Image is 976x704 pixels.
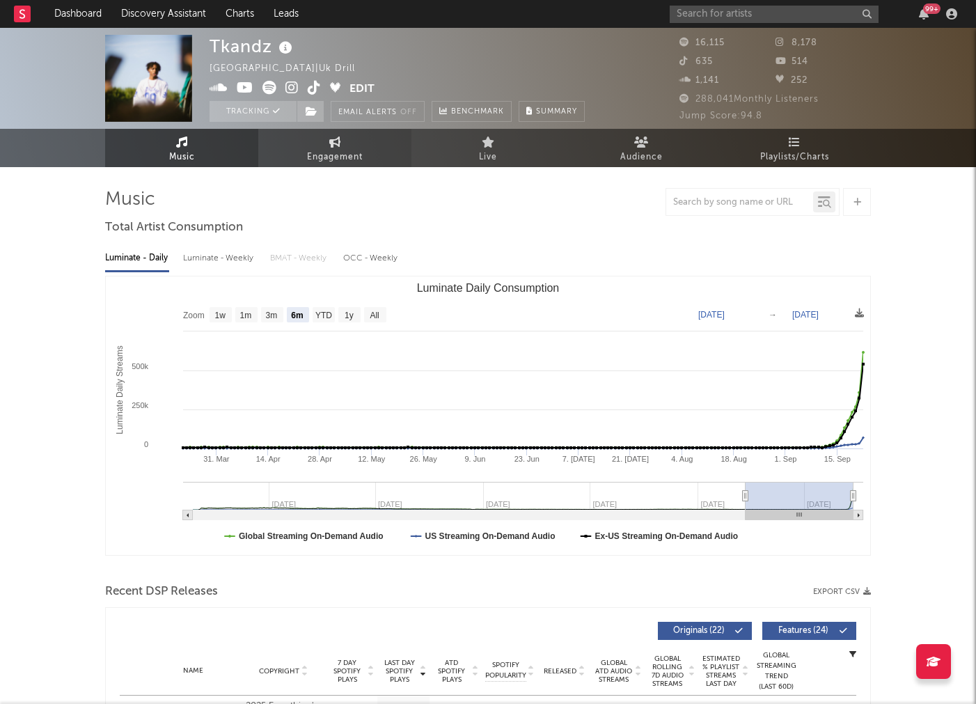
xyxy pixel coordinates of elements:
a: Music [105,129,258,167]
text: 500k [132,362,148,370]
button: Features(24) [762,622,856,640]
div: Tkandz [210,35,296,58]
a: Playlists/Charts [718,129,871,167]
div: [GEOGRAPHIC_DATA] | Uk Drill [210,61,371,77]
span: Audience [620,149,663,166]
input: Search for artists [670,6,879,23]
text: 26. May [410,455,438,463]
text: All [370,311,379,320]
span: Global Rolling 7D Audio Streams [648,655,686,688]
span: Benchmark [451,104,504,120]
span: 252 [776,76,808,85]
text: 7. [DATE] [562,455,595,463]
span: Recent DSP Releases [105,584,218,600]
text: 1. Sep [775,455,797,463]
text: 14. Apr [256,455,281,463]
text: YTD [315,311,332,320]
button: 99+ [919,8,929,19]
a: Audience [565,129,718,167]
div: Luminate - Weekly [183,247,256,270]
text: US Streaming On-Demand Audio [425,531,556,541]
text: Zoom [183,311,205,320]
text: 21. [DATE] [612,455,649,463]
text: 1w [215,311,226,320]
div: OCC - Weekly [343,247,399,270]
text: Global Streaming On-Demand Audio [239,531,384,541]
div: Name [148,666,239,676]
span: Last Day Spotify Plays [381,659,418,684]
text: 9. Jun [464,455,485,463]
div: Global Streaming Trend (Last 60D) [755,650,797,692]
text: 15. Sep [824,455,851,463]
text: 12. May [358,455,386,463]
a: Benchmark [432,101,512,122]
span: Total Artist Consumption [105,219,243,236]
input: Search by song name or URL [666,197,813,208]
span: ATD Spotify Plays [433,659,470,684]
text: 3m [266,311,278,320]
span: Released [544,667,576,675]
text: 28. Apr [308,455,332,463]
span: 514 [776,57,808,66]
span: Music [169,149,195,166]
span: Summary [536,108,577,116]
span: Jump Score: 94.8 [679,111,762,120]
button: Export CSV [813,588,871,596]
button: Summary [519,101,585,122]
text: 0 [144,440,148,448]
svg: Luminate Daily Consumption [106,276,870,555]
span: Copyright [259,667,299,675]
text: 23. Jun [514,455,540,463]
button: Originals(22) [658,622,752,640]
text: 6m [291,311,303,320]
em: Off [400,109,417,116]
a: Engagement [258,129,411,167]
text: 1m [240,311,252,320]
span: Live [479,149,497,166]
button: Email AlertsOff [331,101,425,122]
text: 1y [345,311,354,320]
text: 31. Mar [203,455,230,463]
text: → [769,310,777,320]
span: Spotify Popularity [485,660,526,681]
span: 635 [679,57,713,66]
a: Live [411,129,565,167]
span: Estimated % Playlist Streams Last Day [702,655,740,688]
span: Originals ( 22 ) [667,627,731,635]
span: 8,178 [776,38,817,47]
text: Ex-US Streaming On-Demand Audio [595,531,739,541]
button: Edit [349,81,375,98]
text: 18. Aug [721,455,746,463]
div: 99 + [923,3,940,14]
text: 250k [132,401,148,409]
span: 7 Day Spotify Plays [329,659,365,684]
span: Global ATD Audio Streams [595,659,633,684]
span: Engagement [307,149,363,166]
text: Luminate Daily Consumption [417,282,560,294]
span: Playlists/Charts [760,149,829,166]
text: 4. Aug [671,455,693,463]
span: 288,041 Monthly Listeners [679,95,819,104]
button: Tracking [210,101,297,122]
span: Features ( 24 ) [771,627,835,635]
text: Luminate Daily Streams [115,345,125,434]
text: [DATE] [698,310,725,320]
text: [DATE] [792,310,819,320]
span: 16,115 [679,38,725,47]
div: Luminate - Daily [105,247,169,270]
span: 1,141 [679,76,719,85]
